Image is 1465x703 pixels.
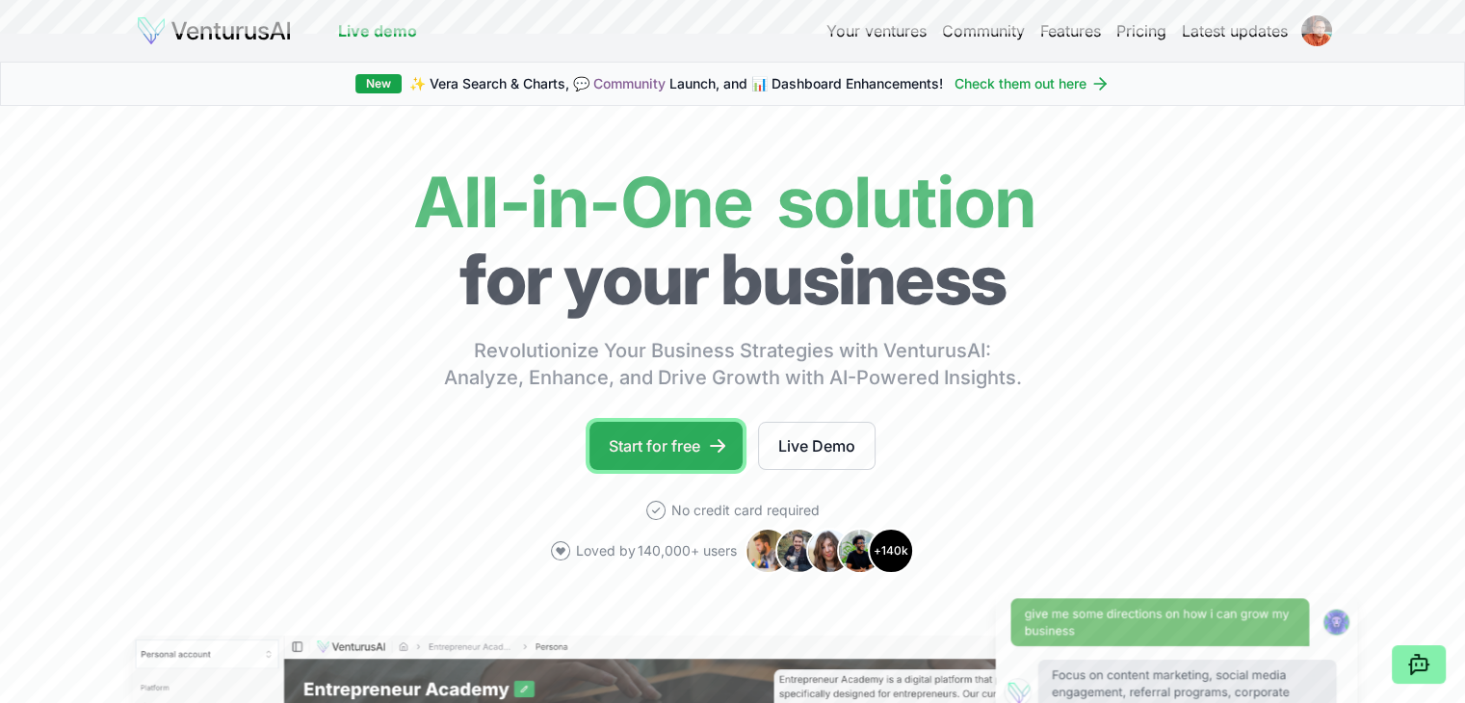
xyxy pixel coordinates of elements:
[745,528,791,574] img: Avatar 1
[806,528,852,574] img: Avatar 3
[837,528,883,574] img: Avatar 4
[355,74,402,93] div: New
[758,422,876,470] a: Live Demo
[955,74,1110,93] a: Check them out here
[589,422,743,470] a: Start for free
[775,528,822,574] img: Avatar 2
[593,75,666,91] a: Community
[409,74,943,93] span: ✨ Vera Search & Charts, 💬 Launch, and 📊 Dashboard Enhancements!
